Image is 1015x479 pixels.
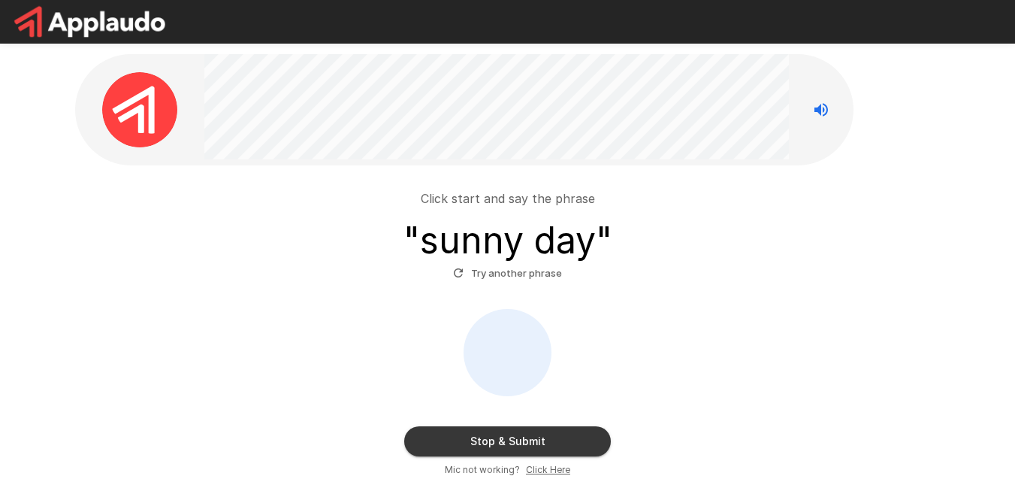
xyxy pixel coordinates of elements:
h3: " sunny day " [403,220,612,262]
button: Stop & Submit [404,426,611,456]
span: Mic not working? [445,462,520,477]
button: Try another phrase [449,262,566,285]
p: Click start and say the phrase [421,189,595,208]
u: Click Here [526,464,570,475]
button: Stop reading questions aloud [806,95,836,125]
img: applaudo_avatar.png [102,72,177,147]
